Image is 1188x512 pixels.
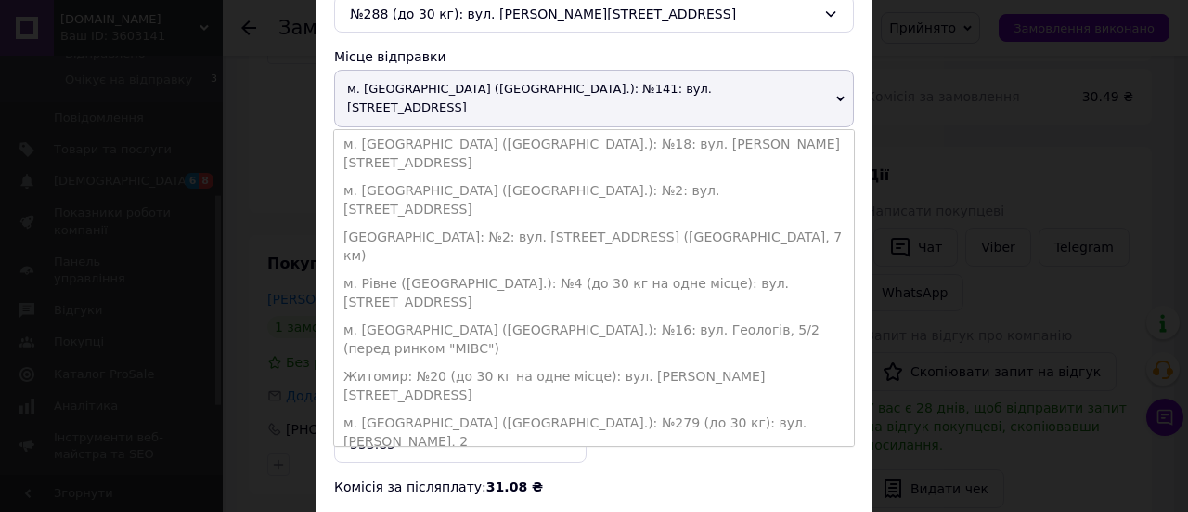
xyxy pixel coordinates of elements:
li: м. Рівне ([GEOGRAPHIC_DATA].): №4 (до 30 кг на одне місце): вул. [STREET_ADDRESS] [334,269,854,316]
li: м. [GEOGRAPHIC_DATA] ([GEOGRAPHIC_DATA].): №16: вул. Геологів, 5/2 (перед ринком "МІВС") [334,316,854,362]
span: Місце відправки [334,49,446,64]
li: [GEOGRAPHIC_DATA]: №2: вул. [STREET_ADDRESS] ([GEOGRAPHIC_DATA], 7 км) [334,223,854,269]
span: 31.08 ₴ [486,479,543,494]
li: м. [GEOGRAPHIC_DATA] ([GEOGRAPHIC_DATA].): №279 (до 30 кг): вул. [PERSON_NAME], 2 [334,409,854,455]
div: Комісія за післяплату: [334,478,854,496]
li: м. [GEOGRAPHIC_DATA] ([GEOGRAPHIC_DATA].): №18: вул. [PERSON_NAME][STREET_ADDRESS] [334,130,854,177]
li: Житомир: №20 (до 30 кг на одне місце): вул. [PERSON_NAME][STREET_ADDRESS] [334,362,854,409]
li: м. [GEOGRAPHIC_DATA] ([GEOGRAPHIC_DATA].): №2: вул. [STREET_ADDRESS] [334,177,854,223]
span: м. [GEOGRAPHIC_DATA] ([GEOGRAPHIC_DATA].): №141: вул. [STREET_ADDRESS] [334,70,854,127]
